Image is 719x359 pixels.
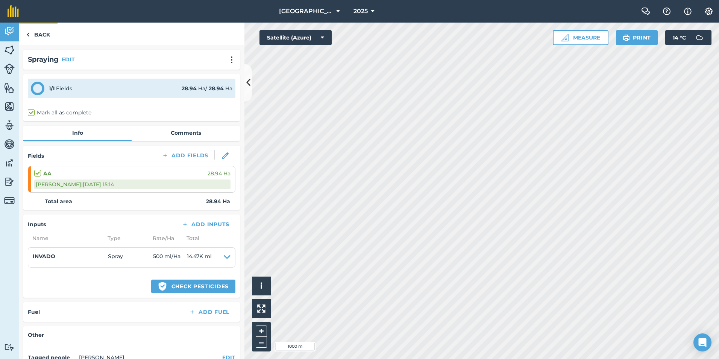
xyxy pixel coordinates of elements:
a: Back [19,23,58,45]
h4: Fuel [28,308,40,316]
img: svg+xml;base64,PHN2ZyB4bWxucz0iaHR0cDovL3d3dy53My5vcmcvMjAwMC9zdmciIHdpZHRoPSI1NiIgaGVpZ2h0PSI2MC... [4,82,15,93]
img: svg+xml;base64,PD94bWwgdmVyc2lvbj0iMS4wIiBlbmNvZGluZz0idXRmLTgiPz4KPCEtLSBHZW5lcmF0b3I6IEFkb2JlIE... [4,195,15,206]
button: Add Fields [156,150,214,161]
button: Satellite (Azure) [259,30,332,45]
img: svg+xml;base64,PHN2ZyB3aWR0aD0iMTgiIGhlaWdodD0iMTgiIHZpZXdCb3g9IjAgMCAxOCAxOCIgZmlsbD0ibm9uZSIgeG... [222,152,229,159]
h4: Inputs [28,220,46,228]
img: svg+xml;base64,PD94bWwgdmVyc2lvbj0iMS4wIiBlbmNvZGluZz0idXRmLTgiPz4KPCEtLSBHZW5lcmF0b3I6IEFkb2JlIE... [4,344,15,351]
span: Total [182,234,199,242]
img: svg+xml;base64,PD94bWwgdmVyc2lvbj0iMS4wIiBlbmNvZGluZz0idXRmLTgiPz4KPCEtLSBHZW5lcmF0b3I6IEFkb2JlIE... [4,26,15,37]
span: 28.94 Ha [208,169,231,178]
img: svg+xml;base64,PHN2ZyB4bWxucz0iaHR0cDovL3d3dy53My5vcmcvMjAwMC9zdmciIHdpZHRoPSIyMCIgaGVpZ2h0PSIyNC... [227,56,236,64]
button: + [256,326,267,337]
img: Four arrows, one pointing top left, one top right, one bottom right and the last bottom left [257,304,265,313]
div: Ha / Ha [182,84,232,93]
button: Measure [553,30,608,45]
img: svg+xml;base64,PHN2ZyB4bWxucz0iaHR0cDovL3d3dy53My5vcmcvMjAwMC9zdmciIHdpZHRoPSI1NiIgaGVpZ2h0PSI2MC... [4,101,15,112]
button: EDIT [62,55,75,64]
div: Open Intercom Messenger [693,333,711,351]
img: svg+xml;base64,PD94bWwgdmVyc2lvbj0iMS4wIiBlbmNvZGluZz0idXRmLTgiPz4KPCEtLSBHZW5lcmF0b3I6IEFkb2JlIE... [692,30,707,45]
span: Type [103,234,148,242]
span: [GEOGRAPHIC_DATA] [279,7,333,16]
h2: Spraying [28,54,59,65]
strong: 28.94 Ha [206,197,230,205]
div: [PERSON_NAME] | [DATE] 15:14 [34,179,231,189]
img: svg+xml;base64,PHN2ZyB4bWxucz0iaHR0cDovL3d3dy53My5vcmcvMjAwMC9zdmciIHdpZHRoPSIxNyIgaGVpZ2h0PSIxNy... [684,7,692,16]
a: Comments [132,126,240,140]
h4: Other [28,331,235,339]
img: svg+xml;base64,PD94bWwgdmVyc2lvbj0iMS4wIiBlbmNvZGluZz0idXRmLTgiPz4KPCEtLSBHZW5lcmF0b3I6IEFkb2JlIE... [4,64,15,74]
img: fieldmargin Logo [8,5,19,17]
button: Check pesticides [151,280,235,293]
strong: 28.94 [182,85,197,92]
button: Add Inputs [176,219,235,230]
img: svg+xml;base64,PD94bWwgdmVyc2lvbj0iMS4wIiBlbmNvZGluZz0idXRmLTgiPz4KPCEtLSBHZW5lcmF0b3I6IEFkb2JlIE... [4,120,15,131]
button: Print [616,30,658,45]
img: A cog icon [704,8,713,15]
summary: INVADOSpray500 ml/Ha14.47K ml [33,252,231,263]
img: svg+xml;base64,PD94bWwgdmVyc2lvbj0iMS4wIiBlbmNvZGluZz0idXRmLTgiPz4KPCEtLSBHZW5lcmF0b3I6IEFkb2JlIE... [4,176,15,187]
img: A question mark icon [662,8,671,15]
span: 14 ° C [673,30,686,45]
span: i [260,281,262,291]
button: 14 °C [665,30,711,45]
strong: 28.94 [209,85,224,92]
span: 500 ml / Ha [153,252,187,263]
h4: Fields [28,152,44,160]
img: svg+xml;base64,PD94bWwgdmVyc2lvbj0iMS4wIiBlbmNvZGluZz0idXRmLTgiPz4KPCEtLSBHZW5lcmF0b3I6IEFkb2JlIE... [4,157,15,169]
span: Name [28,234,103,242]
button: – [256,337,267,348]
label: Mark all as complete [28,109,91,117]
strong: AA [43,169,52,178]
span: Spray [108,252,153,263]
a: Info [23,126,132,140]
span: Rate/ Ha [148,234,182,242]
div: Fields [49,84,72,93]
button: Add Fuel [183,307,235,317]
img: svg+xml;base64,PD94bWwgdmVyc2lvbj0iMS4wIiBlbmNvZGluZz0idXRmLTgiPz4KPCEtLSBHZW5lcmF0b3I6IEFkb2JlIE... [4,138,15,150]
span: 2025 [353,7,368,16]
img: svg+xml;base64,PHN2ZyB4bWxucz0iaHR0cDovL3d3dy53My5vcmcvMjAwMC9zdmciIHdpZHRoPSI1NiIgaGVpZ2h0PSI2MC... [4,44,15,56]
button: i [252,277,271,295]
img: svg+xml;base64,PHN2ZyB4bWxucz0iaHR0cDovL3d3dy53My5vcmcvMjAwMC9zdmciIHdpZHRoPSIxOSIgaGVpZ2h0PSIyNC... [623,33,630,42]
h4: INVADO [33,252,108,260]
img: svg+xml;base64,PHN2ZyB4bWxucz0iaHR0cDovL3d3dy53My5vcmcvMjAwMC9zdmciIHdpZHRoPSI5IiBoZWlnaHQ9IjI0Ii... [26,30,30,39]
img: Ruler icon [561,34,569,41]
strong: 1 / 1 [49,85,55,92]
strong: Total area [45,197,72,205]
img: Two speech bubbles overlapping with the left bubble in the forefront [641,8,650,15]
span: 14.47K ml [187,252,212,263]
